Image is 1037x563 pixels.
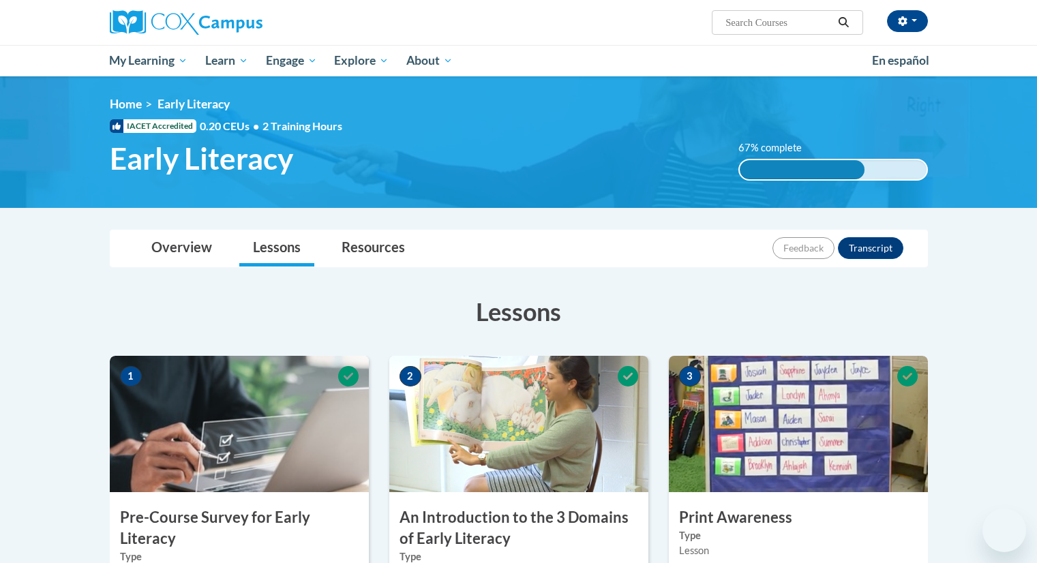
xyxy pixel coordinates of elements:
[389,356,648,492] img: Course Image
[110,507,369,549] h3: Pre-Course Survey for Early Literacy
[679,528,918,543] label: Type
[120,366,142,386] span: 1
[389,507,648,549] h3: An Introduction to the 3 Domains of Early Literacy
[334,52,389,69] span: Explore
[679,366,701,386] span: 3
[724,14,833,31] input: Search Courses
[110,10,369,35] a: Cox Campus
[157,97,230,111] span: Early Literacy
[833,14,854,31] button: Search
[679,543,918,558] div: Lesson
[205,52,248,69] span: Learn
[138,230,226,267] a: Overview
[257,45,326,76] a: Engage
[863,46,938,75] a: En español
[738,140,817,155] label: 67% complete
[110,97,142,111] a: Home
[325,45,397,76] a: Explore
[838,237,903,259] button: Transcript
[262,119,342,132] span: 2 Training Hours
[328,230,419,267] a: Resources
[110,119,196,133] span: IACET Accredited
[110,10,262,35] img: Cox Campus
[669,507,928,528] h3: Print Awareness
[110,294,928,329] h3: Lessons
[740,160,865,179] div: 67% complete
[239,230,314,267] a: Lessons
[872,53,929,67] span: En español
[253,119,259,132] span: •
[196,45,257,76] a: Learn
[110,356,369,492] img: Course Image
[200,119,262,134] span: 0.20 CEUs
[110,140,293,177] span: Early Literacy
[982,508,1026,552] iframe: Button to launch messaging window
[89,45,948,76] div: Main menu
[400,366,421,386] span: 2
[669,356,928,492] img: Course Image
[109,52,187,69] span: My Learning
[406,52,453,69] span: About
[887,10,928,32] button: Account Settings
[101,45,197,76] a: My Learning
[266,52,317,69] span: Engage
[397,45,462,76] a: About
[772,237,835,259] button: Feedback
